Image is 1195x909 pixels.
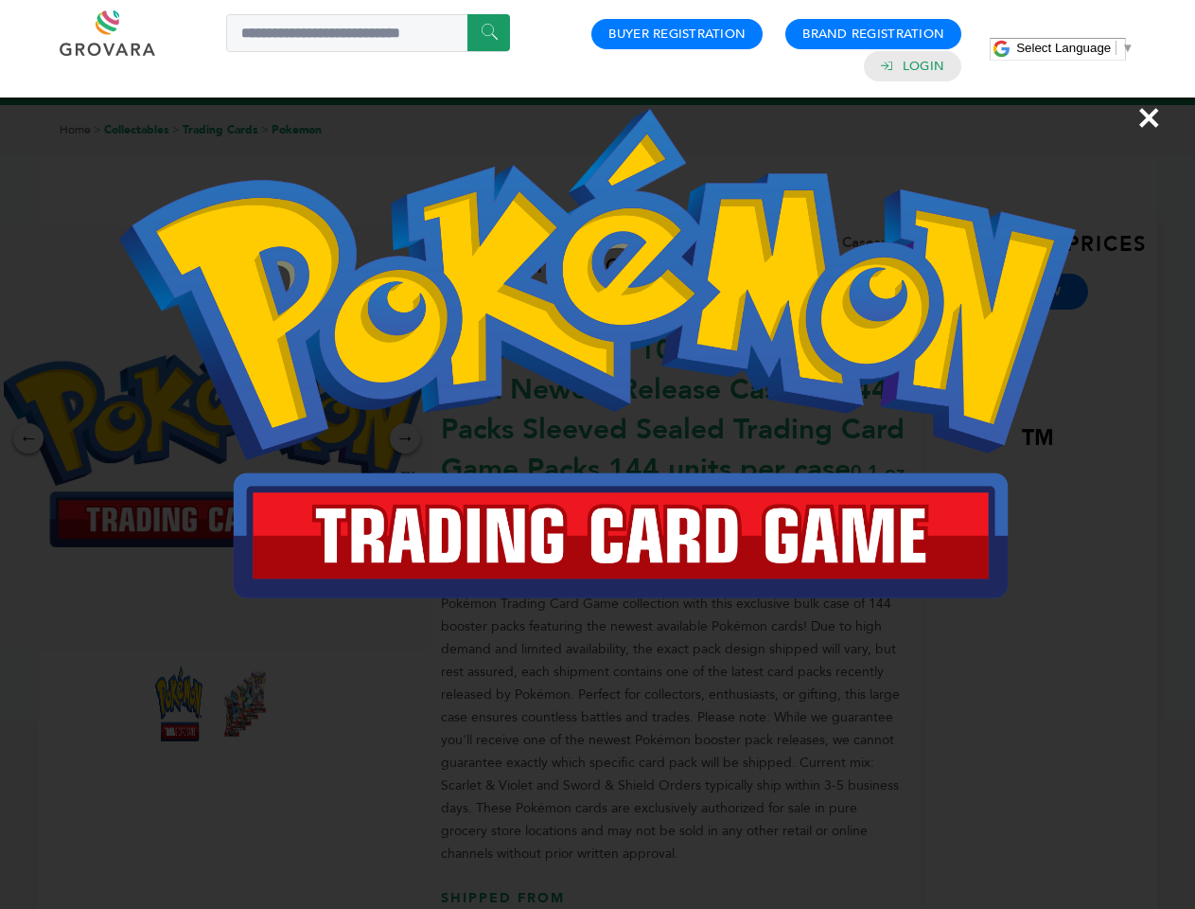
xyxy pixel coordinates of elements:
a: Buyer Registration [608,26,746,43]
span: ▼ [1121,41,1133,55]
a: Select Language​ [1016,41,1133,55]
span: ​ [1116,41,1116,55]
span: Select Language [1016,41,1111,55]
span: × [1136,91,1162,144]
input: Search a product or brand... [226,14,510,52]
a: Login [903,58,944,75]
a: Brand Registration [802,26,944,43]
img: Image Preview [119,109,1075,598]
